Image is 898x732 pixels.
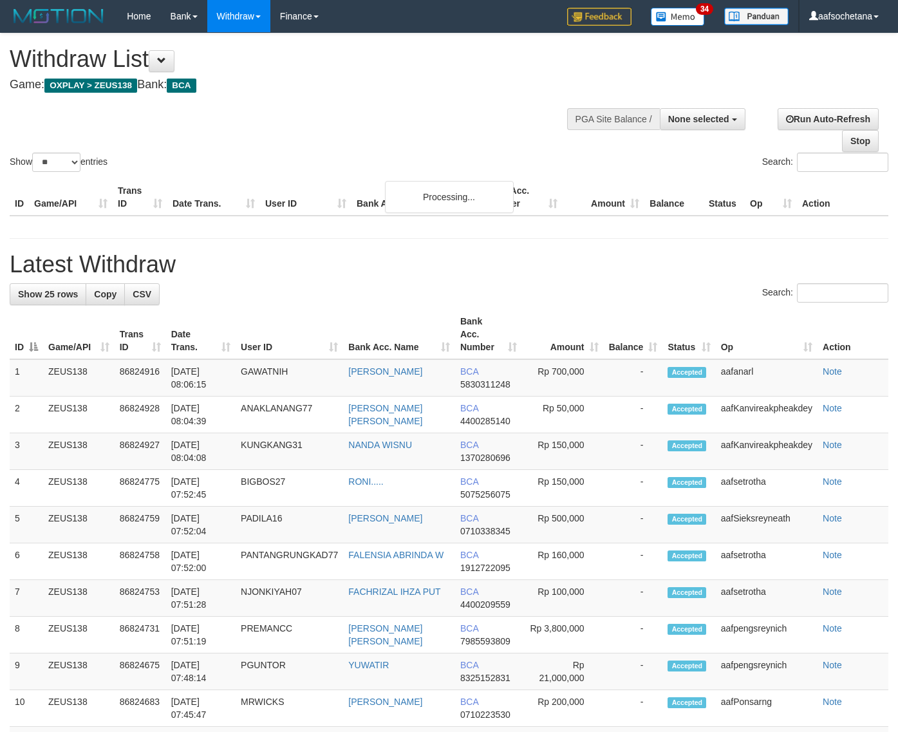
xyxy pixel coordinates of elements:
th: Game/API: activate to sort column ascending [43,310,115,359]
td: [DATE] 07:51:28 [166,580,236,617]
span: Accepted [668,697,706,708]
td: 2 [10,397,43,433]
td: ZEUS138 [43,397,115,433]
span: BCA [460,403,478,413]
h4: Game: Bank: [10,79,586,91]
td: ZEUS138 [43,507,115,543]
th: User ID [260,179,351,216]
a: FACHRIZAL IHZA PUT [348,587,440,597]
span: Copy 5075256075 to clipboard [460,489,510,500]
span: Copy 5830311248 to clipboard [460,379,510,389]
td: 4 [10,470,43,507]
td: 86824916 [115,359,166,397]
td: GAWATNIH [236,359,343,397]
span: Copy 8325152831 to clipboard [460,673,510,683]
td: Rp 3,800,000 [522,617,603,653]
td: aafKanvireakpheakdey [716,397,818,433]
th: Status [704,179,745,216]
a: YUWATIR [348,660,389,670]
label: Show entries [10,153,108,172]
span: BCA [460,550,478,560]
td: [DATE] 07:48:14 [166,653,236,690]
td: Rp 150,000 [522,433,603,470]
td: aafsetrotha [716,543,818,580]
td: [DATE] 08:06:15 [166,359,236,397]
div: Processing... [385,181,514,213]
th: ID [10,179,29,216]
td: 86824675 [115,653,166,690]
td: [DATE] 07:52:04 [166,507,236,543]
a: Note [823,476,842,487]
span: BCA [460,440,478,450]
td: aafKanvireakpheakdey [716,433,818,470]
td: [DATE] 08:04:08 [166,433,236,470]
th: Trans ID [113,179,167,216]
a: Note [823,440,842,450]
a: Show 25 rows [10,283,86,305]
a: CSV [124,283,160,305]
td: 86824753 [115,580,166,617]
td: Rp 150,000 [522,470,603,507]
span: OXPLAY > ZEUS138 [44,79,137,93]
span: Accepted [668,550,706,561]
span: BCA [167,79,196,93]
td: - [604,397,663,433]
span: BCA [460,366,478,377]
a: Run Auto-Refresh [778,108,879,130]
input: Search: [797,153,888,172]
td: - [604,433,663,470]
span: BCA [460,623,478,633]
td: Rp 200,000 [522,690,603,727]
span: Show 25 rows [18,289,78,299]
td: - [604,543,663,580]
td: - [604,690,663,727]
th: Amount: activate to sort column ascending [522,310,603,359]
td: BIGBOS27 [236,470,343,507]
td: ZEUS138 [43,470,115,507]
th: Trans ID: activate to sort column ascending [115,310,166,359]
span: Copy 0710223530 to clipboard [460,709,510,720]
td: ZEUS138 [43,617,115,653]
h1: Withdraw List [10,46,586,72]
div: PGA Site Balance / [567,108,660,130]
th: Op: activate to sort column ascending [716,310,818,359]
span: Accepted [668,367,706,378]
th: Bank Acc. Name: activate to sort column ascending [343,310,455,359]
td: aafpengsreynich [716,617,818,653]
td: - [604,359,663,397]
td: PREMANCC [236,617,343,653]
td: [DATE] 07:51:19 [166,617,236,653]
td: [DATE] 07:45:47 [166,690,236,727]
td: 10 [10,690,43,727]
td: ZEUS138 [43,359,115,397]
td: ZEUS138 [43,543,115,580]
th: Bank Acc. Number [481,179,563,216]
span: Accepted [668,624,706,635]
a: [PERSON_NAME] [348,697,422,707]
td: ZEUS138 [43,690,115,727]
span: Copy 0710338345 to clipboard [460,526,510,536]
td: MRWICKS [236,690,343,727]
span: BCA [460,587,478,597]
td: aafPonsarng [716,690,818,727]
td: KUNGKANG31 [236,433,343,470]
a: FALENSIA ABRINDA W [348,550,444,560]
span: Copy 4400209559 to clipboard [460,599,510,610]
a: [PERSON_NAME] [348,366,422,377]
th: Bank Acc. Number: activate to sort column ascending [455,310,522,359]
th: User ID: activate to sort column ascending [236,310,343,359]
td: - [604,470,663,507]
th: Game/API [29,179,113,216]
select: Showentries [32,153,80,172]
span: Accepted [668,661,706,671]
td: [DATE] 07:52:00 [166,543,236,580]
label: Search: [762,153,888,172]
td: - [604,580,663,617]
td: ANAKLANANG77 [236,397,343,433]
td: Rp 21,000,000 [522,653,603,690]
a: Note [823,550,842,560]
a: Note [823,697,842,707]
a: Note [823,403,842,413]
td: aafSieksreyneath [716,507,818,543]
td: 3 [10,433,43,470]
